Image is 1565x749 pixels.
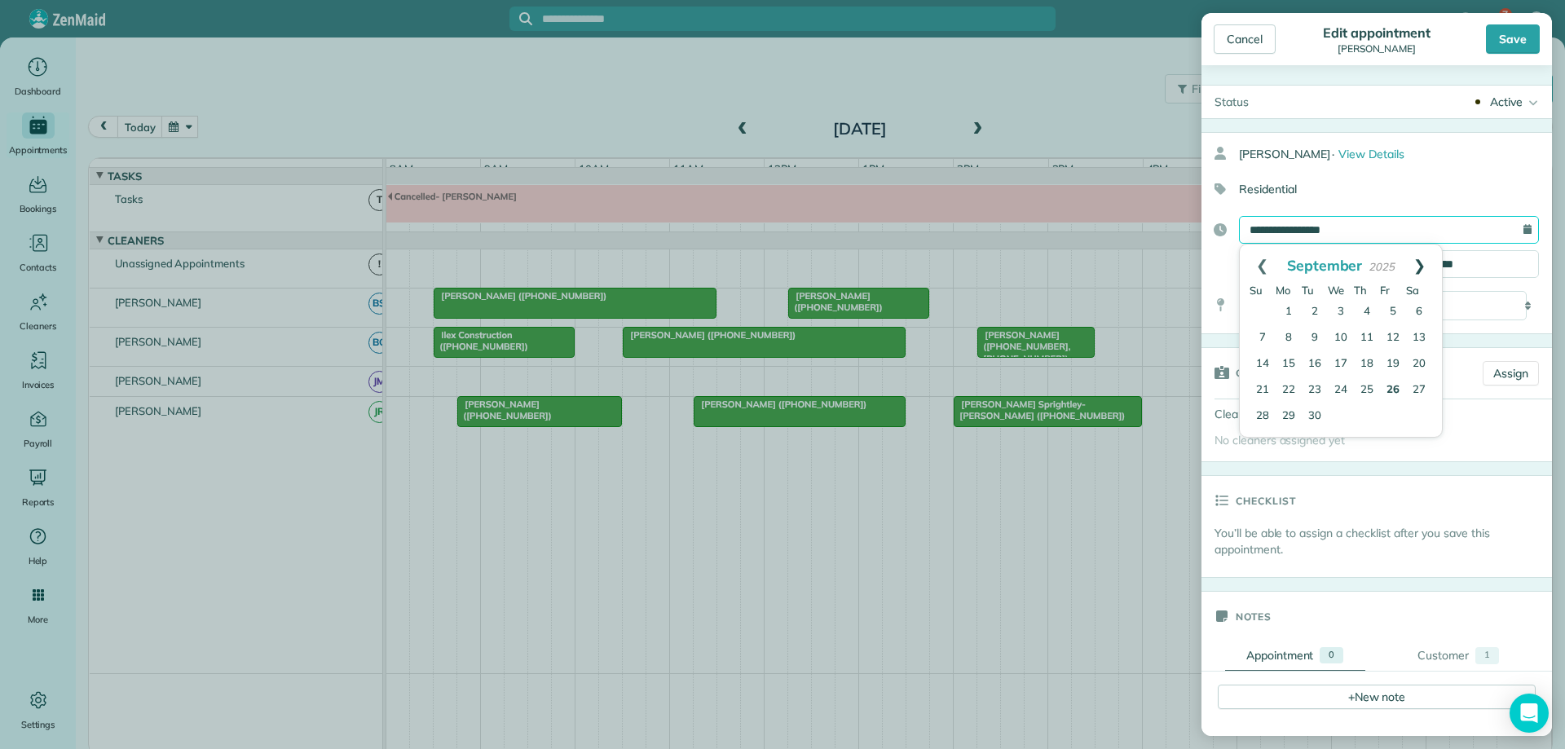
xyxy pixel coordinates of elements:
div: Open Intercom Messenger [1510,694,1549,733]
a: 6 [1406,299,1432,325]
a: 23 [1302,377,1328,403]
span: Thursday [1354,284,1367,297]
a: 30 [1302,403,1328,430]
div: Customer [1417,647,1469,664]
div: Residential [1201,175,1539,203]
div: New note [1218,685,1536,709]
a: 7 [1250,325,1276,351]
a: 1 [1276,299,1302,325]
h3: Checklist [1236,476,1296,525]
a: 4 [1354,299,1380,325]
div: Cleaners [1201,399,1316,429]
span: No cleaners assigned yet [1215,433,1345,447]
a: 27 [1406,377,1432,403]
span: + [1348,689,1355,703]
a: 2 [1302,299,1328,325]
h3: Notes [1236,592,1272,641]
div: Cancel [1214,24,1276,54]
a: 8 [1276,325,1302,351]
a: 24 [1328,377,1354,403]
a: 5 [1380,299,1406,325]
span: Tuesday [1302,284,1314,297]
a: 29 [1276,403,1302,430]
div: [PERSON_NAME] [1318,43,1435,55]
span: Wednesday [1328,284,1344,297]
div: Edit appointment [1318,24,1435,41]
a: 17 [1328,351,1354,377]
span: Saturday [1406,284,1419,297]
span: View Details [1338,147,1404,161]
a: 16 [1302,351,1328,377]
a: 18 [1354,351,1380,377]
div: 1 [1475,647,1499,664]
a: 19 [1380,351,1406,377]
a: 11 [1354,325,1380,351]
a: 25 [1354,377,1380,403]
span: September [1287,256,1363,274]
div: Status [1201,86,1262,118]
a: 3 [1328,299,1354,325]
div: Appointment [1246,647,1314,663]
h3: Cleaners [1236,348,1294,397]
span: Friday [1380,284,1390,297]
a: 14 [1250,351,1276,377]
p: You’ll be able to assign a checklist after you save this appointment. [1215,525,1552,557]
div: Save [1486,24,1540,54]
a: 15 [1276,351,1302,377]
span: Sunday [1250,284,1263,297]
a: 10 [1328,325,1354,351]
a: 12 [1380,325,1406,351]
a: 22 [1276,377,1302,403]
div: 0 [1320,647,1343,663]
a: Prev [1240,245,1285,285]
a: Assign [1483,361,1539,386]
span: Monday [1276,284,1290,297]
div: [PERSON_NAME] [1239,139,1552,169]
span: 2025 [1369,260,1395,273]
div: Active [1490,94,1523,110]
a: Next [1397,245,1442,285]
span: · [1332,147,1334,161]
a: 9 [1302,325,1328,351]
a: 13 [1406,325,1432,351]
a: 21 [1250,377,1276,403]
a: 26 [1380,377,1406,403]
a: 20 [1406,351,1432,377]
a: 28 [1250,403,1276,430]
